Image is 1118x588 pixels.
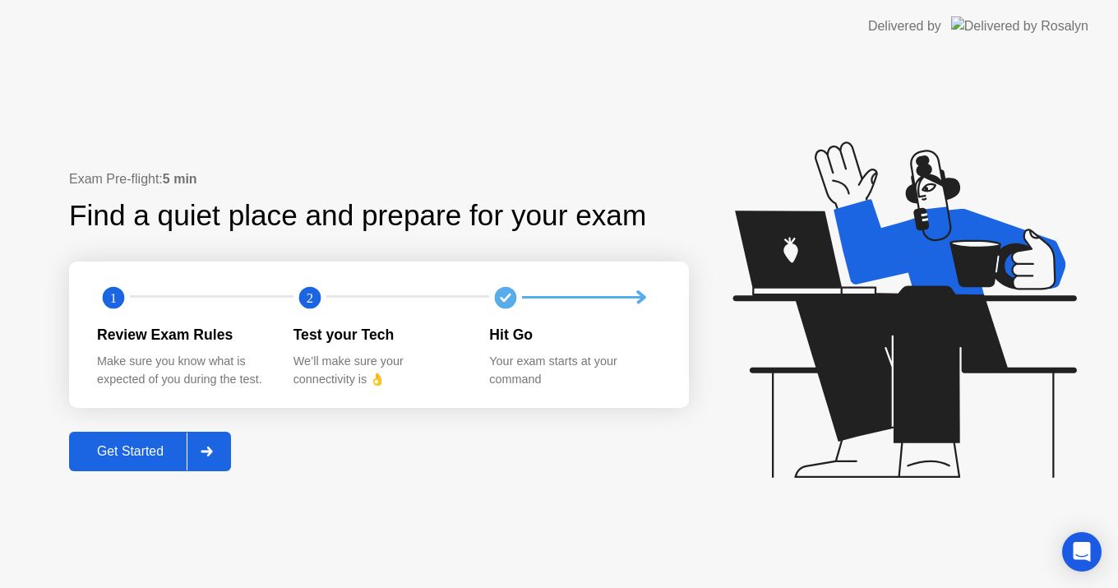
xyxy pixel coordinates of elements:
[69,432,231,471] button: Get Started
[74,444,187,459] div: Get Started
[293,324,464,345] div: Test your Tech
[307,289,313,305] text: 2
[69,169,689,189] div: Exam Pre-flight:
[951,16,1088,35] img: Delivered by Rosalyn
[489,324,659,345] div: Hit Go
[489,353,659,388] div: Your exam starts at your command
[110,289,117,305] text: 1
[293,353,464,388] div: We’ll make sure your connectivity is 👌
[163,172,197,186] b: 5 min
[868,16,941,36] div: Delivered by
[97,353,267,388] div: Make sure you know what is expected of you during the test.
[69,194,649,238] div: Find a quiet place and prepare for your exam
[1062,532,1102,572] div: Open Intercom Messenger
[97,324,267,345] div: Review Exam Rules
